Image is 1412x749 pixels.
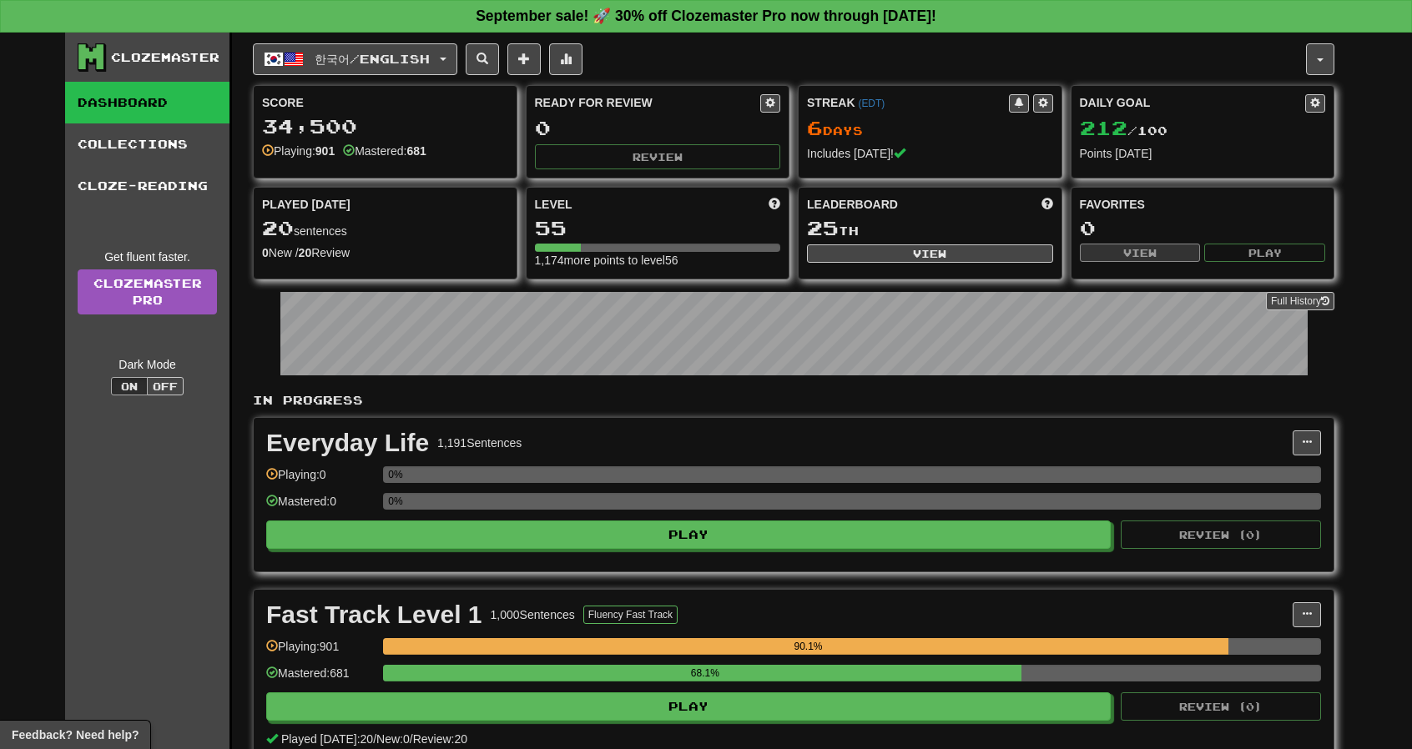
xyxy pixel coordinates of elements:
div: Playing: [262,143,335,159]
strong: 901 [315,144,335,158]
strong: 20 [299,246,312,259]
div: New / Review [262,244,508,261]
span: Score more points to level up [769,196,780,213]
strong: 0 [262,246,269,259]
span: Level [535,196,572,213]
div: Clozemaster [111,49,219,66]
div: 55 [535,218,781,239]
span: Leaderboard [807,196,898,213]
a: Collections [65,123,229,165]
div: 0 [1080,218,1326,239]
div: 34,500 [262,116,508,137]
span: New: 0 [376,732,410,746]
div: Playing: 901 [266,638,375,666]
span: 6 [807,116,823,139]
a: ClozemasterPro [78,269,217,314]
div: 1,000 Sentences [491,606,575,623]
span: 212 [1080,116,1127,139]
button: View [807,244,1053,263]
div: 68.1% [388,665,1021,681]
button: Fluency Fast Track [583,606,678,624]
strong: September sale! 🚀 30% off Clozemaster Pro now through [DATE]! [476,8,936,24]
button: Play [266,692,1111,721]
div: 90.1% [388,638,1228,655]
div: Playing: 0 [266,466,375,494]
p: In Progress [253,392,1334,409]
button: 한국어/English [253,43,457,75]
div: Everyday Life [266,430,429,455]
div: Get fluent faster. [78,249,217,265]
div: Points [DATE] [1080,145,1326,162]
button: Review [535,144,781,169]
button: Play [1204,244,1325,262]
span: / [373,732,376,746]
div: 0 [535,118,781,138]
button: On [111,377,148,395]
span: Played [DATE] [262,196,350,213]
span: 25 [807,216,839,239]
div: Mastered: 681 [266,665,375,692]
div: Includes [DATE]! [807,145,1053,162]
button: Full History [1266,292,1334,310]
span: / 100 [1080,123,1167,138]
button: Off [147,377,184,395]
span: 한국어 / English [315,52,430,66]
div: th [807,218,1053,239]
button: More stats [549,43,582,75]
div: Score [262,94,508,111]
div: Mastered: 0 [266,493,375,520]
div: Ready for Review [535,94,761,111]
button: Review (0) [1121,692,1321,721]
span: Review: 20 [413,732,467,746]
div: Day s [807,118,1053,139]
div: 1,174 more points to level 56 [535,252,781,269]
div: Streak [807,94,1009,111]
a: Cloze-Reading [65,165,229,207]
strong: 681 [406,144,426,158]
a: (EDT) [858,98,885,109]
div: Dark Mode [78,356,217,373]
span: This week in points, UTC [1041,196,1053,213]
div: Mastered: [343,143,426,159]
div: 1,191 Sentences [437,435,522,451]
div: Favorites [1080,196,1326,213]
div: Fast Track Level 1 [266,602,482,627]
span: / [410,732,413,746]
button: Add sentence to collection [507,43,541,75]
button: Review (0) [1121,520,1321,549]
button: Search sentences [466,43,499,75]
span: Open feedback widget [12,726,139,743]
button: Play [266,520,1111,549]
button: View [1080,244,1201,262]
div: Daily Goal [1080,94,1306,113]
span: 20 [262,216,294,239]
span: Played [DATE]: 20 [281,732,373,746]
a: Dashboard [65,82,229,123]
div: sentences [262,218,508,239]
